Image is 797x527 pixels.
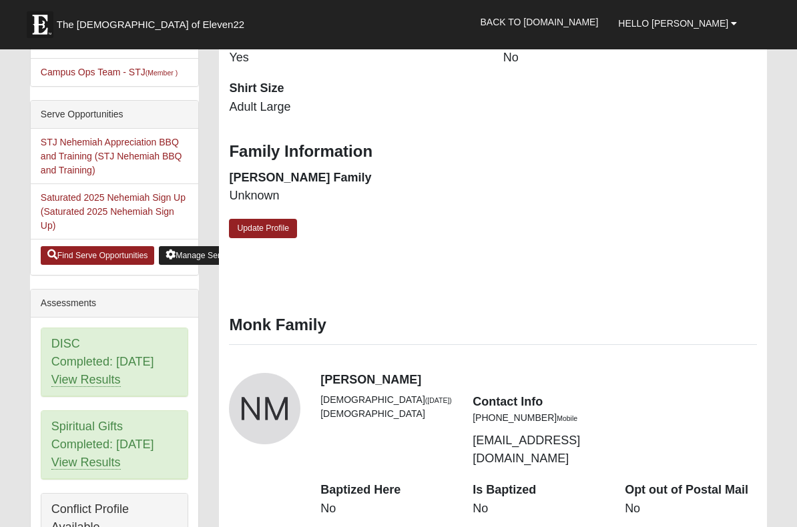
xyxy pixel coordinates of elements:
h3: Monk Family [229,316,757,335]
dt: Baptized Here [320,482,453,499]
dt: Is Baptized [473,482,605,499]
a: STJ Nehemiah Appreciation BBQ and Training (STJ Nehemiah BBQ and Training) [41,137,182,175]
a: View Fullsize Photo [229,373,300,444]
a: Back to [DOMAIN_NAME] [470,5,608,39]
dd: No [473,500,605,518]
li: [PHONE_NUMBER] [473,411,605,425]
div: Serve Opportunities [31,101,199,129]
small: (Member ) [146,69,178,77]
div: DISC Completed: [DATE] [41,328,188,396]
small: Mobile [557,414,577,422]
li: [DEMOGRAPHIC_DATA] [320,407,453,421]
a: Find Serve Opportunities [41,246,155,265]
dt: Shirt Size [229,80,483,97]
li: [DEMOGRAPHIC_DATA] [320,393,453,407]
h4: [PERSON_NAME] [320,373,757,388]
span: Hello [PERSON_NAME] [618,18,728,29]
div: Assessments [31,290,199,318]
a: View Results [51,373,121,387]
dd: No [503,49,757,67]
small: ([DATE]) [425,396,452,404]
a: View Results [51,456,121,470]
img: Eleven22 logo [27,11,53,38]
dd: No [625,500,757,518]
div: [EMAIL_ADDRESS][DOMAIN_NAME] [463,393,615,468]
dd: No [320,500,453,518]
dt: Opt out of Postal Mail [625,482,757,499]
a: Manage Serve Opportunities [159,246,286,265]
div: Spiritual Gifts Completed: [DATE] [41,411,188,479]
a: Saturated 2025 Nehemiah Sign Up (Saturated 2025 Nehemiah Sign Up) [41,192,186,231]
dd: Unknown [229,187,483,205]
a: The [DEMOGRAPHIC_DATA] of Eleven22 [20,5,287,38]
a: Hello [PERSON_NAME] [608,7,747,40]
h3: Family Information [229,142,757,161]
dd: Yes [229,49,483,67]
a: Update Profile [229,219,297,238]
span: The [DEMOGRAPHIC_DATA] of Eleven22 [57,18,244,31]
dt: [PERSON_NAME] Family [229,169,483,187]
a: Campus Ops Team - STJ(Member ) [41,67,178,77]
dd: Adult Large [229,99,483,116]
strong: Contact Info [473,395,543,408]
